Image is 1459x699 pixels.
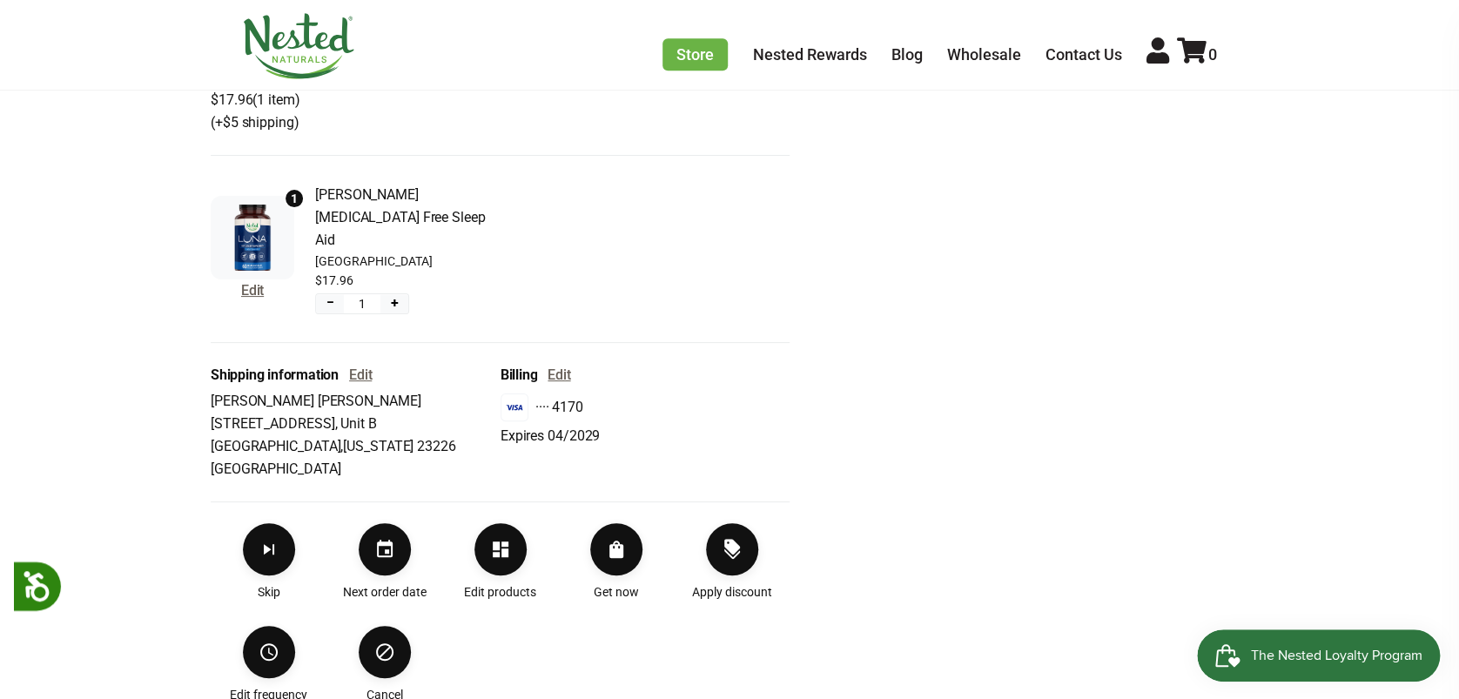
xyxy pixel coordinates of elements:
span: 1 [359,294,366,313]
span: [GEOGRAPHIC_DATA] [211,458,501,481]
a: 0 [1177,45,1217,64]
div: 1 units of item: LUNA Melatonin Free Sleep Aid [284,188,305,209]
span: Apply discount [692,582,772,602]
a: Blog [891,45,923,64]
span: Skip [258,582,280,602]
a: Wholesale [947,45,1021,64]
button: Edit [241,279,264,302]
iframe: Button to open loyalty program pop-up [1197,629,1442,682]
a: Store [662,38,728,71]
img: Nested Naturals [242,13,355,79]
button: Cancel [359,626,411,678]
span: $17.96 ( 1 item ) [211,89,338,111]
span: [STREET_ADDRESS] , Unit B [211,413,501,435]
span: Expires 04/2029 [501,425,601,447]
span: Edit products [464,582,536,602]
button: Edit [349,364,372,386]
span: Shipping information [211,364,339,386]
span: [GEOGRAPHIC_DATA] , [US_STATE] 23226 [211,435,501,458]
span: [GEOGRAPHIC_DATA] [315,252,487,271]
button: Skip subscription [243,523,295,575]
button: Edit frequency [243,626,295,678]
span: (+$5 shipping) [211,111,338,134]
button: Set your next order date [359,523,411,575]
span: [PERSON_NAME] [MEDICAL_DATA] Free Sleep Aid [315,184,487,252]
span: ···· 4170 [535,396,583,419]
button: Increase quantity [380,294,408,313]
span: [PERSON_NAME] [PERSON_NAME] [211,390,501,413]
button: Decrease quantity [316,294,344,313]
img: svg%3E [501,393,528,421]
button: Apply discount [706,523,758,575]
div: Subscription for 1 item with cost $17.96. Renews Every 30 days [211,63,790,134]
span: Billing [501,364,538,386]
img: LUNA Melatonin Free Sleep Aid [219,205,286,271]
button: Edit [548,364,570,386]
a: Nested Rewards [753,45,867,64]
button: Edit products [474,523,527,575]
span: $17.96 [315,271,353,290]
span: Next order date [343,582,427,602]
span: 0 [1208,45,1217,64]
div: Subscription product: LUNA Melatonin Free Sleep Aid [211,177,487,321]
a: Contact Us [1046,45,1122,64]
button: Order Now [590,523,642,575]
span: 1 [291,189,298,208]
span: Get now [594,582,639,602]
